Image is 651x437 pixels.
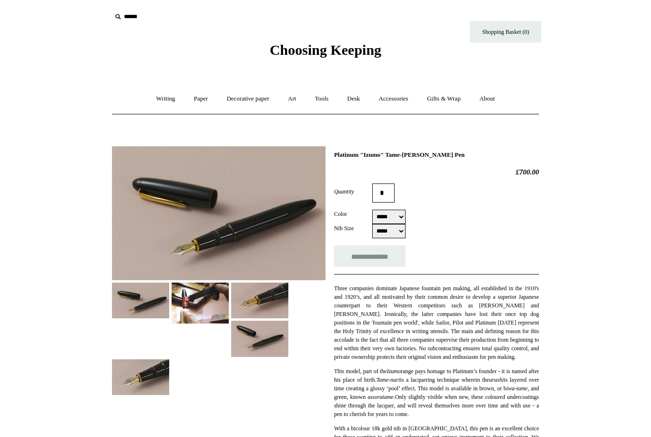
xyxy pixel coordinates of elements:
i: urushi [489,376,504,383]
a: Writing [148,86,184,112]
a: Paper [185,86,217,112]
a: Shopping Basket (0) [470,21,541,42]
span: Choosing Keeping [270,42,381,58]
i: Tame-nuri [376,376,400,383]
img: Platinum "Izumo" Tame-nuri Fountain Pen [231,283,288,318]
a: Tools [306,86,337,112]
img: Platinum "Izumo" Tame-nuri Fountain Pen [112,359,169,395]
a: Decorative paper [218,86,278,112]
h1: Platinum "Izumo" Tame-[PERSON_NAME] Pen [334,151,539,159]
img: Platinum "Izumo" Tame-nuri Fountain Pen [231,321,288,356]
p: This model, part of the range pays homage to Platinum’s founder - it is named after his place of ... [334,367,539,418]
i: Izumo [387,368,401,375]
i: iwa-tame [506,385,528,392]
img: Platinum "Izumo" Tame-nuri Fountain Pen [112,283,169,318]
a: Gifts & Wrap [418,86,469,112]
label: Nib Size [334,224,372,233]
a: Art [279,86,305,112]
a: Choosing Keeping [270,50,381,56]
span: Three companies dominate Japanese fountain pen making, all established in the 1910's and 1920’s, ... [334,285,539,360]
label: Quantity [334,187,372,196]
h2: £700.00 [334,168,539,176]
label: Color [334,210,372,218]
a: About [471,86,504,112]
em: soratame. [372,394,395,400]
img: Platinum "Izumo" Tame-nuri Fountain Pen [112,146,325,280]
a: Desk [339,86,369,112]
img: Platinum "Izumo" Tame-nuri Fountain Pen [172,283,229,324]
a: Accessories [370,86,417,112]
